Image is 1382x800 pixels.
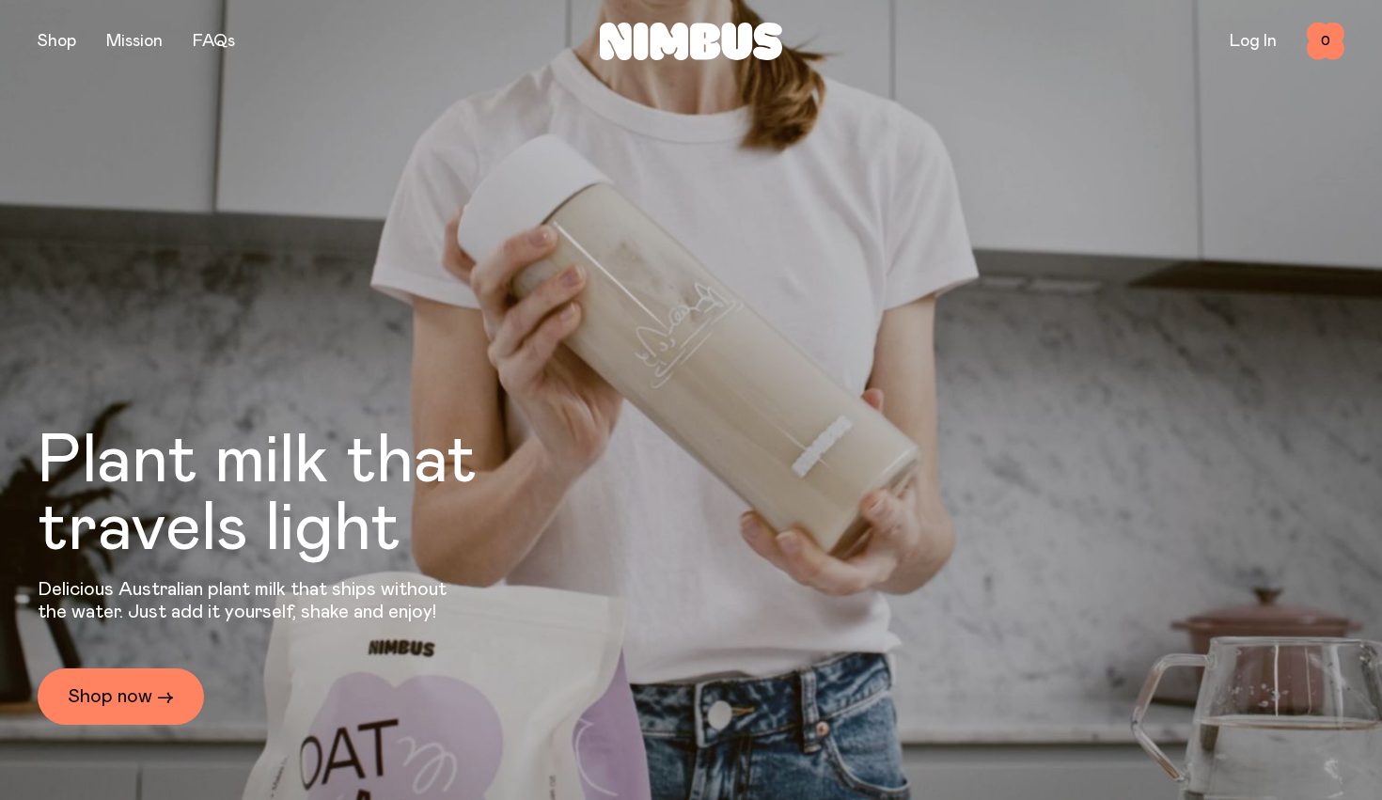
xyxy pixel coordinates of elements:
h1: Plant milk that travels light [38,428,579,563]
a: Mission [106,33,163,50]
a: FAQs [193,33,235,50]
button: 0 [1307,23,1344,60]
p: Delicious Australian plant milk that ships without the water. Just add it yourself, shake and enjoy! [38,578,459,623]
a: Shop now → [38,668,204,725]
a: Log In [1230,33,1277,50]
